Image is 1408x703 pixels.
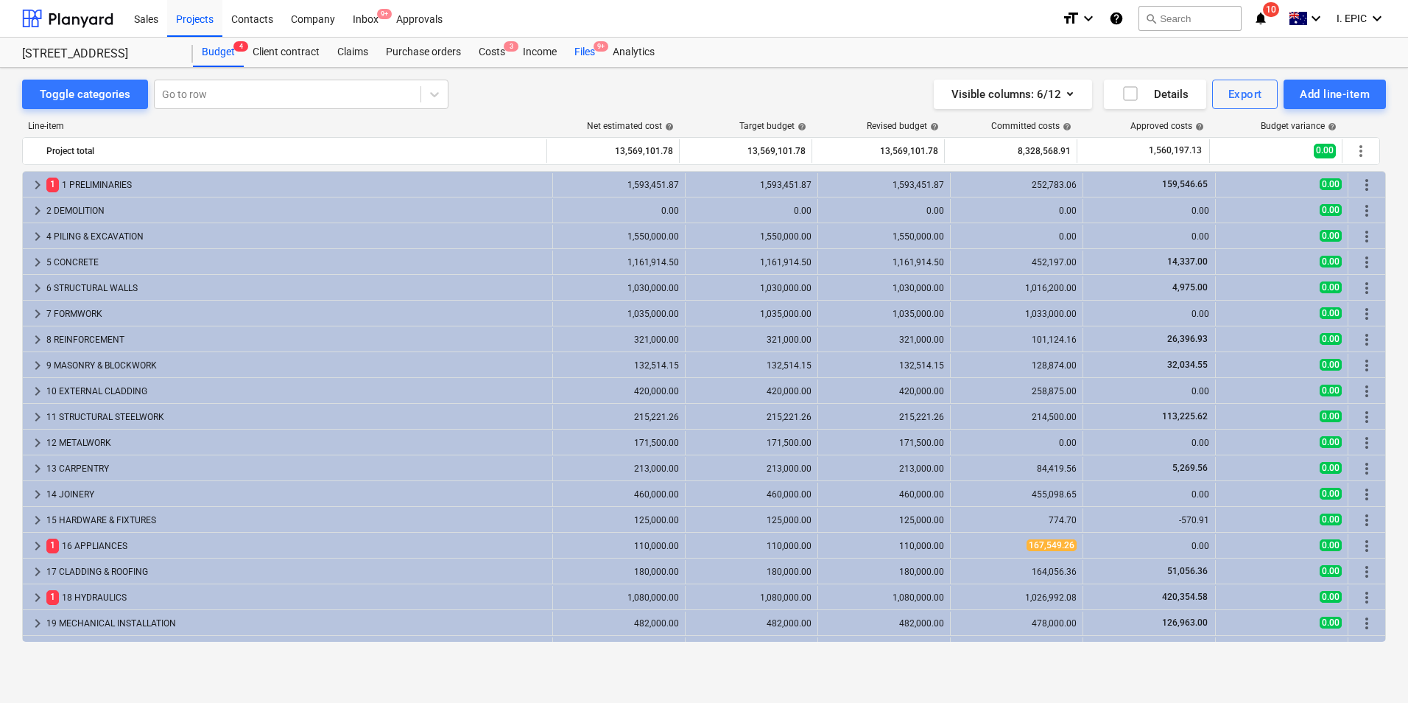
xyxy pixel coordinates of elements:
[559,489,679,500] div: 460,000.00
[559,438,679,448] div: 171,500.00
[559,541,679,551] div: 110,000.00
[957,360,1077,371] div: 128,874.00
[46,590,59,604] span: 1
[559,515,679,525] div: 125,000.00
[193,38,244,67] a: Budget4
[691,515,812,525] div: 125,000.00
[553,139,673,163] div: 13,569,101.78
[1358,589,1376,606] span: More actions
[29,408,46,426] span: keyboard_arrow_right
[739,121,806,131] div: Target budget
[957,567,1077,577] div: 164,056.36
[957,180,1077,190] div: 252,783.06
[1192,122,1204,131] span: help
[1320,256,1342,267] span: 0.00
[1307,10,1325,27] i: keyboard_arrow_down
[559,335,679,345] div: 321,000.00
[1161,618,1209,628] span: 126,963.00
[193,38,244,67] div: Budget
[1161,592,1209,602] span: 420,354.58
[824,386,944,396] div: 420,000.00
[824,257,944,267] div: 1,161,914.50
[29,357,46,374] span: keyboard_arrow_right
[1320,617,1342,629] span: 0.00
[29,589,46,606] span: keyboard_arrow_right
[22,80,148,109] button: Toggle categories
[46,405,546,429] div: 11 STRUCTURAL STEELWORK
[824,567,944,577] div: 180,000.00
[691,283,812,293] div: 1,030,000.00
[46,251,546,274] div: 5 CONCRETE
[559,309,679,319] div: 1,035,000.00
[867,121,939,131] div: Revised budget
[1358,434,1376,452] span: More actions
[46,328,546,351] div: 8 REINFORCEMENT
[1320,230,1342,242] span: 0.00
[691,438,812,448] div: 171,500.00
[1145,13,1157,24] span: search
[1320,565,1342,577] span: 0.00
[691,464,812,474] div: 213,000.00
[824,231,944,242] div: 1,550,000.00
[957,206,1077,216] div: 0.00
[957,515,1077,525] div: 774.70
[46,354,546,377] div: 9 MASONRY & BLOCKWORK
[1080,10,1097,27] i: keyboard_arrow_down
[824,206,944,216] div: 0.00
[824,464,944,474] div: 213,000.00
[1147,144,1203,157] span: 1,560,197.13
[1320,539,1342,551] span: 0.00
[29,615,46,632] span: keyboard_arrow_right
[1368,10,1386,27] i: keyboard_arrow_down
[1337,13,1367,24] span: I. EPIC
[691,231,812,242] div: 1,550,000.00
[934,80,1092,109] button: Visible columns:6/12
[824,438,944,448] div: 171,500.00
[29,228,46,245] span: keyboard_arrow_right
[691,309,812,319] div: 1,035,000.00
[691,592,812,603] div: 1,080,000.00
[46,586,546,609] div: 18 HYDRAULICS
[957,335,1077,345] div: 101,124.16
[1358,253,1376,271] span: More actions
[1166,256,1209,267] span: 14,337.00
[470,38,514,67] div: Costs
[1314,144,1336,158] span: 0.00
[1089,231,1209,242] div: 0.00
[328,38,377,67] div: Claims
[1228,85,1262,104] div: Export
[46,534,546,558] div: 16 APPLIANCES
[824,592,944,603] div: 1,080,000.00
[46,225,546,248] div: 4 PILING & EXCAVATION
[29,202,46,220] span: keyboard_arrow_right
[1358,305,1376,323] span: More actions
[566,38,604,67] a: Files9+
[957,438,1077,448] div: 0.00
[824,412,944,422] div: 215,221.26
[957,412,1077,422] div: 214,500.00
[957,386,1077,396] div: 258,875.00
[46,199,546,223] div: 2 DEMOLITION
[29,460,46,478] span: keyboard_arrow_right
[1261,121,1337,131] div: Budget variance
[377,38,470,67] a: Purchase orders
[559,283,679,293] div: 1,030,000.00
[29,305,46,323] span: keyboard_arrow_right
[691,180,812,190] div: 1,593,451.87
[1089,489,1209,500] div: 0.00
[604,38,663,67] a: Analytics
[1320,307,1342,319] span: 0.00
[1352,142,1370,160] span: More actions
[795,122,806,131] span: help
[1089,309,1209,319] div: 0.00
[46,508,546,532] div: 15 HARDWARE & FIXTURES
[29,563,46,581] span: keyboard_arrow_right
[559,231,679,242] div: 1,550,000.00
[244,38,328,67] div: Client contract
[514,38,566,67] a: Income
[22,46,175,62] div: [STREET_ADDRESS]
[1358,537,1376,555] span: More actions
[46,457,546,480] div: 13 CARPENTRY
